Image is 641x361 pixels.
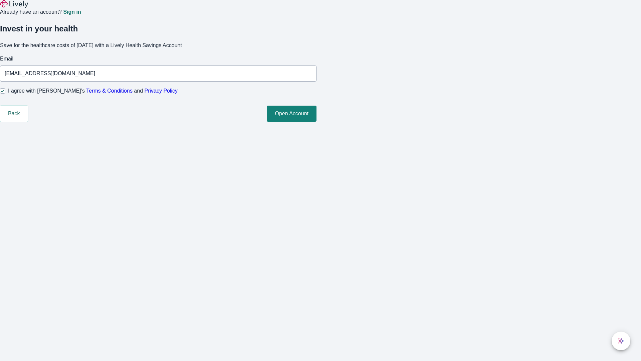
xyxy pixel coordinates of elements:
button: Open Account [267,106,316,122]
a: Terms & Conditions [86,88,133,94]
button: chat [612,332,630,350]
span: I agree with [PERSON_NAME]’s and [8,87,178,95]
a: Privacy Policy [145,88,178,94]
svg: Lively AI Assistant [618,338,624,344]
a: Sign in [63,9,81,15]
